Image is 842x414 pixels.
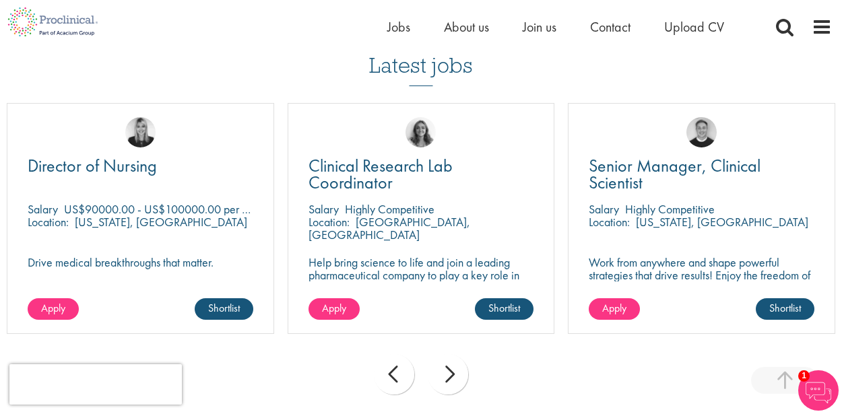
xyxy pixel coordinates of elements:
img: Janelle Jones [125,117,156,147]
span: Location: [28,214,69,230]
div: prev [374,354,414,394]
p: [US_STATE], [GEOGRAPHIC_DATA] [636,214,808,230]
p: Help bring science to life and join a leading pharmaceutical company to play a key role in delive... [309,256,534,307]
span: Apply [602,301,626,315]
span: Salary [28,201,58,217]
a: Upload CV [664,18,724,36]
p: Work from anywhere and shape powerful strategies that drive results! Enjoy the freedom of remote ... [589,256,814,294]
span: Location: [309,214,350,230]
a: Shortlist [475,298,533,320]
span: Salary [589,201,619,217]
img: Jackie Cerchio [406,117,436,147]
a: Shortlist [195,298,253,320]
a: Senior Manager, Clinical Scientist [589,158,814,191]
img: Bo Forsen [686,117,717,147]
p: [US_STATE], [GEOGRAPHIC_DATA] [75,214,247,230]
p: [GEOGRAPHIC_DATA], [GEOGRAPHIC_DATA] [309,214,470,242]
p: Drive medical breakthroughs that matter. [28,256,253,269]
p: Highly Competitive [625,201,715,217]
a: Contact [590,18,630,36]
a: Director of Nursing [28,158,253,174]
a: Clinical Research Lab Coordinator [309,158,534,191]
a: Apply [309,298,360,320]
span: Senior Manager, Clinical Scientist [589,154,760,194]
a: Jobs [387,18,410,36]
p: US$90000.00 - US$100000.00 per annum [64,201,272,217]
p: Highly Competitive [345,201,434,217]
span: Location: [589,214,630,230]
span: Clinical Research Lab Coordinator [309,154,453,194]
span: Apply [41,301,65,315]
a: About us [444,18,489,36]
div: next [428,354,468,394]
img: Chatbot [798,370,839,411]
a: Apply [589,298,640,320]
span: Director of Nursing [28,154,157,177]
span: Salary [309,201,339,217]
a: Apply [28,298,79,320]
a: Shortlist [756,298,814,320]
span: Apply [322,301,346,315]
h3: Latest jobs [369,20,473,86]
a: Join us [523,18,556,36]
span: 1 [798,370,810,382]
